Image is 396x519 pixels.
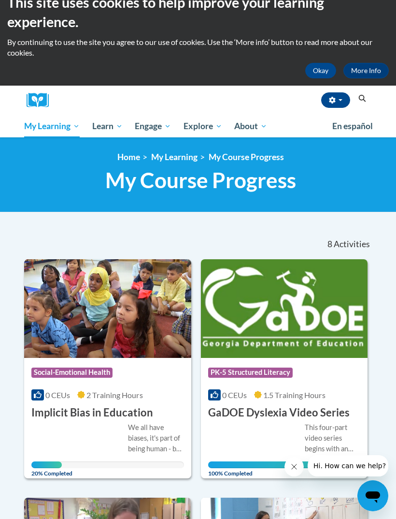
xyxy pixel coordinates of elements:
[305,422,361,454] div: This four-part video series begins with an overview of the definition and characteristics of dysl...
[334,239,370,250] span: Activities
[27,93,56,108] img: Logo brand
[45,390,70,400] span: 0 CEUs
[117,152,140,162] a: Home
[208,461,361,477] span: 100% Completed
[184,120,222,132] span: Explore
[24,259,191,358] img: Course Logo
[208,461,361,468] div: Your progress
[18,115,86,137] a: My Learning
[92,120,123,132] span: Learn
[177,115,228,137] a: Explore
[86,390,143,400] span: 2 Training Hours
[31,461,62,468] div: Your progress
[151,152,198,162] a: My Learning
[222,390,247,400] span: 0 CEUs
[86,115,129,137] a: Learn
[208,368,293,377] span: PK-5 Structured Literacy
[209,152,284,162] a: My Course Progress
[24,120,80,132] span: My Learning
[332,121,373,131] span: En español
[321,92,350,108] button: Account Settings
[305,63,336,78] button: Okay
[128,115,177,137] a: Engage
[201,259,368,358] img: Course Logo
[17,115,379,137] div: Main menu
[7,37,389,58] p: By continuing to use the site you agree to our use of cookies. Use the ‘More info’ button to read...
[355,93,369,104] button: Search
[263,390,325,400] span: 1.5 Training Hours
[135,120,171,132] span: Engage
[228,115,274,137] a: About
[284,457,304,476] iframe: Close message
[326,116,379,136] a: En español
[208,405,350,420] h3: GaDOE Dyslexia Video Series
[27,93,56,108] a: Cox Campus
[24,259,191,478] a: Course LogoSocial-Emotional Health0 CEUs2 Training Hours Implicit Bias in EducationWe all have bi...
[327,239,332,250] span: 8
[201,259,368,478] a: Course LogoPK-5 Structured Literacy0 CEUs1.5 Training Hours GaDOE Dyslexia Video SeriesThis four-...
[357,480,388,511] iframe: Button to launch messaging window
[31,368,113,377] span: Social-Emotional Health
[31,461,62,477] span: 20% Completed
[234,120,267,132] span: About
[128,422,184,454] div: We all have biases, it's part of being human - but did you know that some of our biases fly under...
[308,455,388,476] iframe: Message from company
[343,63,389,78] a: More Info
[31,405,153,420] h3: Implicit Bias in Education
[105,167,296,193] span: My Course Progress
